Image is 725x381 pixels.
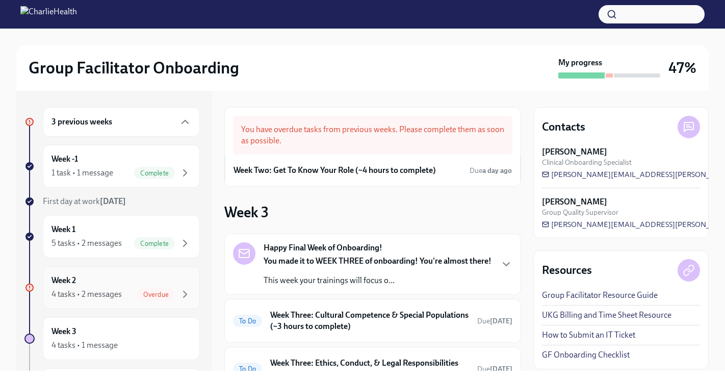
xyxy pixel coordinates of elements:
[270,310,469,332] h6: Week Three: Cultural Competence & Special Populations (~3 hours to complete)
[234,165,436,176] h6: Week Two: Get To Know Your Role (~4 hours to complete)
[470,166,512,175] span: August 25th, 2025 10:00
[470,166,512,175] span: Due
[29,58,239,78] h2: Group Facilitator Onboarding
[51,275,76,286] h6: Week 2
[490,317,512,325] strong: [DATE]
[542,119,585,135] h4: Contacts
[51,340,118,351] div: 4 tasks • 1 message
[542,196,607,208] strong: [PERSON_NAME]
[542,146,607,158] strong: [PERSON_NAME]
[24,145,200,188] a: Week -11 task • 1 messageComplete
[477,365,512,373] span: Due
[51,167,113,179] div: 1 task • 1 message
[51,116,112,128] h6: 3 previous weeks
[233,308,512,334] a: To DoWeek Three: Cultural Competence & Special Populations (~3 hours to complete)Due[DATE]
[51,224,75,235] h6: Week 1
[134,169,175,177] span: Complete
[51,238,122,249] div: 5 tasks • 2 messages
[477,364,512,374] span: September 1st, 2025 10:00
[100,196,126,206] strong: [DATE]
[24,196,200,207] a: First day at work[DATE]
[482,166,512,175] strong: a day ago
[264,275,491,286] p: This week your trainings will focus o...
[264,256,491,266] strong: You made it to WEEK THREE of onboarding! You're almost there!
[233,116,512,155] div: You have overdue tasks from previous weeks. Please complete them as soon as possible.
[24,215,200,258] a: Week 15 tasks • 2 messagesComplete
[20,6,77,22] img: CharlieHealth
[43,196,126,206] span: First day at work
[51,326,76,337] h6: Week 3
[270,358,469,380] h6: Week Three: Ethics, Conduct, & Legal Responsibilities (~5 hours to complete)
[24,317,200,360] a: Week 34 tasks • 1 message
[233,317,262,325] span: To Do
[24,266,200,309] a: Week 24 tasks • 2 messagesOverdue
[137,291,175,298] span: Overdue
[51,289,122,300] div: 4 tasks • 2 messages
[134,240,175,247] span: Complete
[542,158,632,167] span: Clinical Onboarding Specialist
[542,208,618,217] span: Group Quality Supervisor
[490,365,512,373] strong: [DATE]
[264,242,382,253] strong: Happy Final Week of Onboarding!
[477,317,512,325] span: Due
[542,329,635,341] a: How to Submit an IT Ticket
[43,107,200,137] div: 3 previous weeks
[234,163,512,178] a: Week Two: Get To Know Your Role (~4 hours to complete)Duea day ago
[542,349,630,361] a: GF Onboarding Checklist
[542,290,658,301] a: Group Facilitator Resource Guide
[224,203,269,221] h3: Week 3
[477,316,512,326] span: September 1st, 2025 10:00
[233,365,262,373] span: To Do
[51,154,78,165] h6: Week -1
[668,59,696,77] h3: 47%
[558,57,602,68] strong: My progress
[542,310,671,321] a: UKG Billing and Time Sheet Resource
[542,263,592,278] h4: Resources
